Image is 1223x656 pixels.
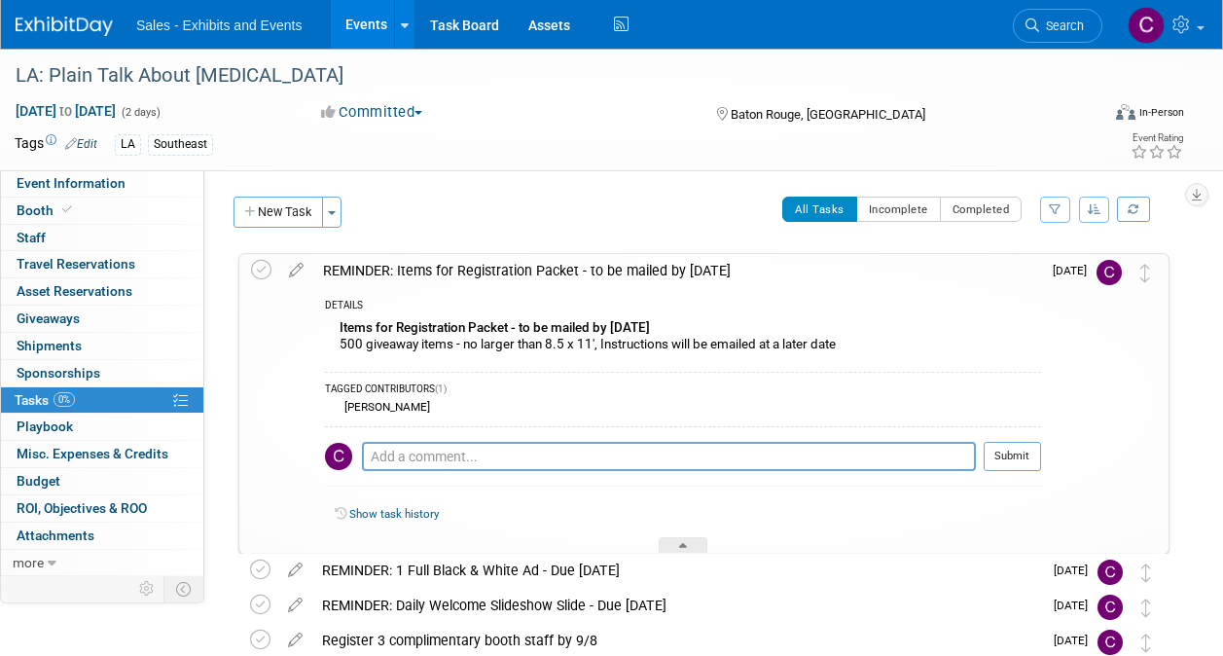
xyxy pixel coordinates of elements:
a: Misc. Expenses & Credits [1,441,203,467]
a: Shipments [1,333,203,359]
span: Budget [17,473,60,489]
i: Move task [1141,599,1151,617]
button: Completed [940,197,1023,222]
img: Christine Lurz [325,443,352,470]
span: Sponsorships [17,365,100,381]
span: to [56,103,75,119]
span: [DATE] [1054,564,1097,577]
button: New Task [234,197,323,228]
a: Asset Reservations [1,278,203,305]
span: Tasks [15,392,75,408]
img: Christine Lurz [1097,260,1122,285]
span: ROI, Objectives & ROO [17,500,147,516]
span: [DATE] [1054,634,1097,647]
div: In-Person [1138,105,1184,120]
a: Attachments [1,523,203,549]
span: Booth [17,202,76,218]
span: (1) [435,383,447,394]
a: Search [1013,9,1102,43]
div: REMINDER: 1 Full Black & White Ad - Due [DATE] [312,554,1042,587]
a: Show task history [349,507,439,521]
i: Move task [1140,264,1150,282]
img: Format-Inperson.png [1116,104,1135,120]
img: Christine Lurz [1097,560,1123,585]
a: ROI, Objectives & ROO [1,495,203,522]
img: Christine Lurz [1097,630,1123,655]
b: Items for Registration Packet - to be mailed by [DATE] [340,320,650,335]
span: Asset Reservations [17,283,132,299]
span: Shipments [17,338,82,353]
button: Submit [984,442,1041,471]
span: Sales - Exhibits and Events [136,18,302,33]
span: Misc. Expenses & Credits [17,446,168,461]
div: DETAILS [325,299,1041,315]
button: Incomplete [856,197,941,222]
td: Tags [15,133,97,156]
span: Playbook [17,419,73,434]
a: Edit [65,137,97,151]
a: Refresh [1117,197,1150,222]
i: Booth reservation complete [62,204,72,215]
span: Staff [17,230,46,245]
div: LA: Plain Talk About [MEDICAL_DATA] [9,58,1084,93]
button: Committed [314,102,430,123]
span: [DATE] [1053,264,1097,277]
a: edit [278,597,312,614]
a: edit [278,632,312,649]
a: edit [279,262,313,279]
img: Christine Lurz [1128,7,1165,44]
button: All Tasks [782,197,857,222]
a: Travel Reservations [1,251,203,277]
span: (2 days) [120,106,161,119]
span: [DATE] [DATE] [15,102,117,120]
i: Move task [1141,634,1151,652]
a: Giveaways [1,306,203,332]
div: REMINDER: Items for Registration Packet - to be mailed by [DATE] [313,254,1041,287]
a: Budget [1,468,203,494]
div: 500 giveaway items - no larger than 8.5 x 11', Instructions will be emailed at a later date [325,315,1041,361]
div: Event Format [1014,101,1184,130]
span: Giveaways [17,310,80,326]
span: more [13,555,44,570]
span: [DATE] [1054,599,1097,612]
a: Sponsorships [1,360,203,386]
a: Tasks0% [1,387,203,414]
td: Toggle Event Tabs [164,576,204,601]
div: [PERSON_NAME] [340,400,430,414]
a: Staff [1,225,203,251]
span: Search [1039,18,1084,33]
i: Move task [1141,564,1151,582]
span: Attachments [17,528,94,543]
td: Personalize Event Tab Strip [130,576,164,601]
span: Event Information [17,175,126,191]
span: 0% [54,392,75,407]
img: Christine Lurz [1097,595,1123,620]
div: REMINDER: Daily Welcome Slideshow Slide - Due [DATE] [312,589,1042,622]
a: Booth [1,198,203,224]
a: more [1,550,203,576]
span: Travel Reservations [17,256,135,272]
img: ExhibitDay [16,17,113,36]
div: Southeast [148,134,213,155]
a: Playbook [1,414,203,440]
div: TAGGED CONTRIBUTORS [325,383,1041,399]
div: Event Rating [1131,133,1183,143]
span: Baton Rouge, [GEOGRAPHIC_DATA] [731,107,925,122]
a: edit [278,562,312,579]
a: Event Information [1,170,203,197]
div: LA [115,134,141,155]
